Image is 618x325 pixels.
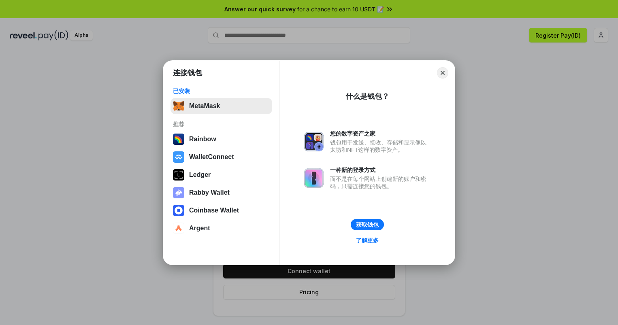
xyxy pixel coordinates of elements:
button: Argent [170,220,272,236]
img: svg+xml,%3Csvg%20width%3D%2228%22%20height%3D%2228%22%20viewBox%3D%220%200%2028%2028%22%20fill%3D... [173,151,184,163]
img: svg+xml,%3Csvg%20width%3D%2228%22%20height%3D%2228%22%20viewBox%3D%220%200%2028%2028%22%20fill%3D... [173,223,184,234]
img: svg+xml,%3Csvg%20fill%3D%22none%22%20height%3D%2233%22%20viewBox%3D%220%200%2035%2033%22%20width%... [173,100,184,112]
button: WalletConnect [170,149,272,165]
button: 获取钱包 [351,219,384,230]
img: svg+xml,%3Csvg%20xmlns%3D%22http%3A%2F%2Fwww.w3.org%2F2000%2Fsvg%22%20fill%3D%22none%22%20viewBox... [304,132,324,151]
div: 您的数字资产之家 [330,130,430,137]
button: Coinbase Wallet [170,202,272,219]
div: Coinbase Wallet [189,207,239,214]
div: MetaMask [189,102,220,110]
img: svg+xml,%3Csvg%20xmlns%3D%22http%3A%2F%2Fwww.w3.org%2F2000%2Fsvg%22%20fill%3D%22none%22%20viewBox... [304,168,324,188]
img: svg+xml,%3Csvg%20width%3D%22120%22%20height%3D%22120%22%20viewBox%3D%220%200%20120%20120%22%20fil... [173,134,184,145]
div: 获取钱包 [356,221,379,228]
button: Rainbow [170,131,272,147]
button: Ledger [170,167,272,183]
div: 了解更多 [356,237,379,244]
div: 钱包用于发送、接收、存储和显示像以太坊和NFT这样的数字资产。 [330,139,430,153]
button: Close [437,67,448,79]
div: 什么是钱包？ [345,91,389,101]
a: 了解更多 [351,235,384,246]
div: 推荐 [173,121,270,128]
button: MetaMask [170,98,272,114]
div: 已安装 [173,87,270,95]
div: Ledger [189,171,211,178]
img: svg+xml,%3Csvg%20xmlns%3D%22http%3A%2F%2Fwww.w3.org%2F2000%2Fsvg%22%20width%3D%2228%22%20height%3... [173,169,184,181]
div: Rainbow [189,136,216,143]
div: 一种新的登录方式 [330,166,430,174]
div: Rabby Wallet [189,189,230,196]
div: 而不是在每个网站上创建新的账户和密码，只需连接您的钱包。 [330,175,430,190]
img: svg+xml,%3Csvg%20xmlns%3D%22http%3A%2F%2Fwww.w3.org%2F2000%2Fsvg%22%20fill%3D%22none%22%20viewBox... [173,187,184,198]
img: svg+xml,%3Csvg%20width%3D%2228%22%20height%3D%2228%22%20viewBox%3D%220%200%2028%2028%22%20fill%3D... [173,205,184,216]
div: Argent [189,225,210,232]
h1: 连接钱包 [173,68,202,78]
button: Rabby Wallet [170,185,272,201]
div: WalletConnect [189,153,234,161]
